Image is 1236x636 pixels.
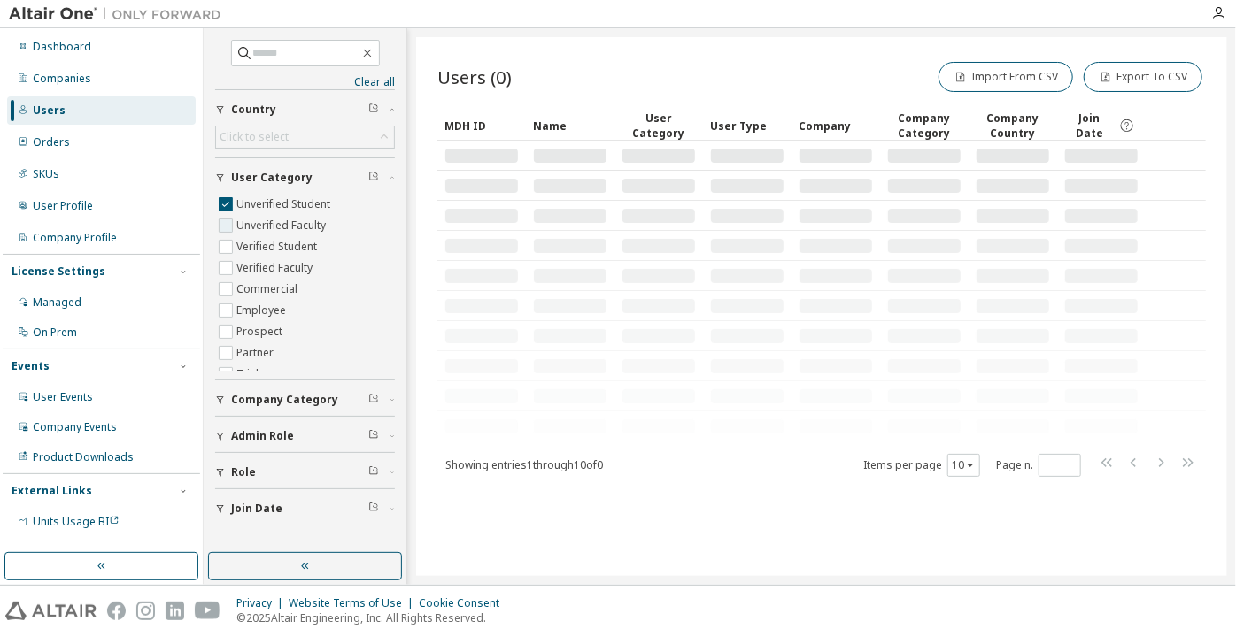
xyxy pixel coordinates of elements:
span: Clear filter [368,502,379,516]
button: User Category [215,158,395,197]
div: Cookie Consent [419,596,510,610]
div: Companies [33,72,91,86]
div: SKUs [33,167,59,181]
button: Country [215,90,395,129]
img: Altair One [9,5,230,23]
img: linkedin.svg [166,602,184,620]
button: Company Category [215,380,395,419]
span: Clear filter [368,393,379,407]
span: Clear filter [368,171,379,185]
span: Clear filter [368,103,379,117]
button: Join Date [215,489,395,528]
div: Company Country [976,111,1050,141]
div: Click to select [216,126,394,148]
div: Managed [33,295,81,310]
button: Export To CSV [1084,62,1202,92]
span: User Category [231,171,313,185]
div: Click to select [220,130,289,144]
span: Join Date [231,502,282,516]
label: Trial [236,364,262,385]
span: Clear filter [368,429,379,443]
div: User Category [622,111,696,141]
svg: Date when the user was first added or directly signed up. If the user was deleted and later re-ad... [1119,118,1135,134]
img: youtube.svg [195,602,220,620]
div: Dashboard [33,40,91,54]
div: On Prem [33,326,77,340]
div: License Settings [12,264,105,279]
label: Employee [236,300,290,321]
span: Units Usage BI [33,514,120,529]
button: Import From CSV [939,62,1073,92]
div: External Links [12,484,92,498]
label: Partner [236,342,277,364]
span: Admin Role [231,429,294,443]
img: facebook.svg [107,602,126,620]
label: Verified Faculty [236,257,316,279]
div: MDH ID [444,111,519,140]
img: altair_logo.svg [5,602,97,620]
div: Product Downloads [33,450,134,464]
label: Unverified Student [236,194,334,215]
label: Unverified Faculty [236,215,329,236]
div: User Type [710,111,784,140]
span: Showing entries 1 through 10 of 0 [445,457,603,472]
span: Clear filter [368,465,379,479]
div: User Events [33,390,93,404]
img: instagram.svg [136,602,155,620]
div: Name [533,111,607,140]
label: Prospect [236,321,286,342]
button: Role [215,453,395,492]
div: Company Category [887,111,962,141]
div: User Profile [33,199,93,213]
div: Privacy [236,596,289,610]
span: Company Category [231,393,338,407]
div: Company Events [33,420,117,434]
button: 10 [952,458,976,472]
div: Events [12,359,50,373]
span: Items per page [863,454,980,477]
div: Orders [33,135,70,149]
span: Page n. [996,454,1081,477]
span: Country [231,103,276,117]
div: Company Profile [33,231,117,245]
button: Admin Role [215,417,395,456]
label: Verified Student [236,236,321,257]
div: Company [799,111,873,140]
label: Commercial [236,279,301,300]
a: Clear all [215,75,395,89]
span: Role [231,465,256,479]
p: © 2025 Altair Engineering, Inc. All Rights Reserved. [236,610,510,625]
div: Website Terms of Use [289,596,419,610]
span: Users (0) [437,65,512,89]
span: Join Date [1064,111,1115,141]
div: Users [33,103,66,118]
